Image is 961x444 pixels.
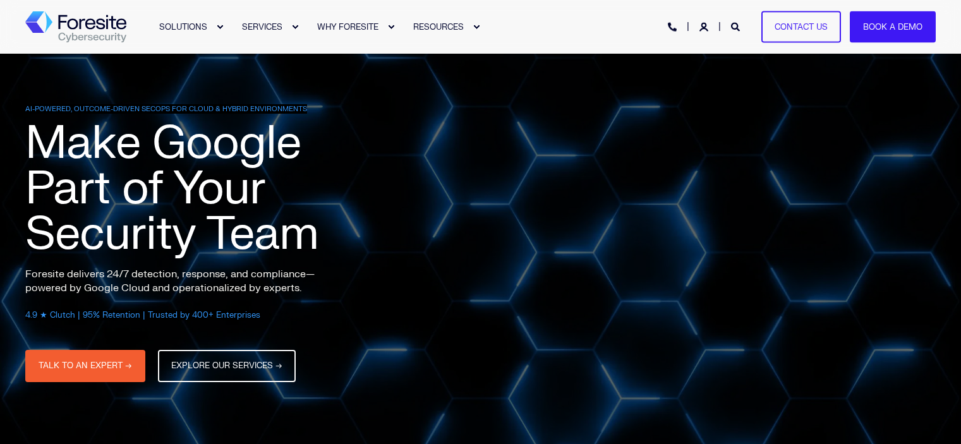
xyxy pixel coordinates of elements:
a: EXPLORE OUR SERVICES → [158,350,296,382]
p: Foresite delivers 24/7 detection, response, and compliance—powered by Google Cloud and operationa... [25,267,341,295]
span: WHY FORESITE [317,21,378,32]
div: Expand WHY FORESITE [387,23,395,31]
span: SOLUTIONS [159,21,207,32]
span: 4.9 ★ Clutch | 95% Retention | Trusted by 400+ Enterprises [25,310,260,320]
a: TALK TO AN EXPERT → [25,350,145,382]
span: AI-POWERED, OUTCOME-DRIVEN SECOPS FOR CLOUD & HYBRID ENVIRONMENTS [25,104,307,114]
div: Expand RESOURCES [473,23,480,31]
img: Foresite logo, a hexagon shape of blues with a directional arrow to the right hand side, and the ... [25,11,126,43]
a: Open Search [731,21,742,32]
a: Back to Home [25,11,126,43]
a: Contact Us [761,11,841,43]
div: Expand SOLUTIONS [216,23,224,31]
span: Make Google Part of Your Security Team [25,114,318,263]
div: Expand SERVICES [291,23,299,31]
a: Login [699,21,711,32]
span: RESOURCES [413,21,464,32]
a: Book a Demo [850,11,936,43]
